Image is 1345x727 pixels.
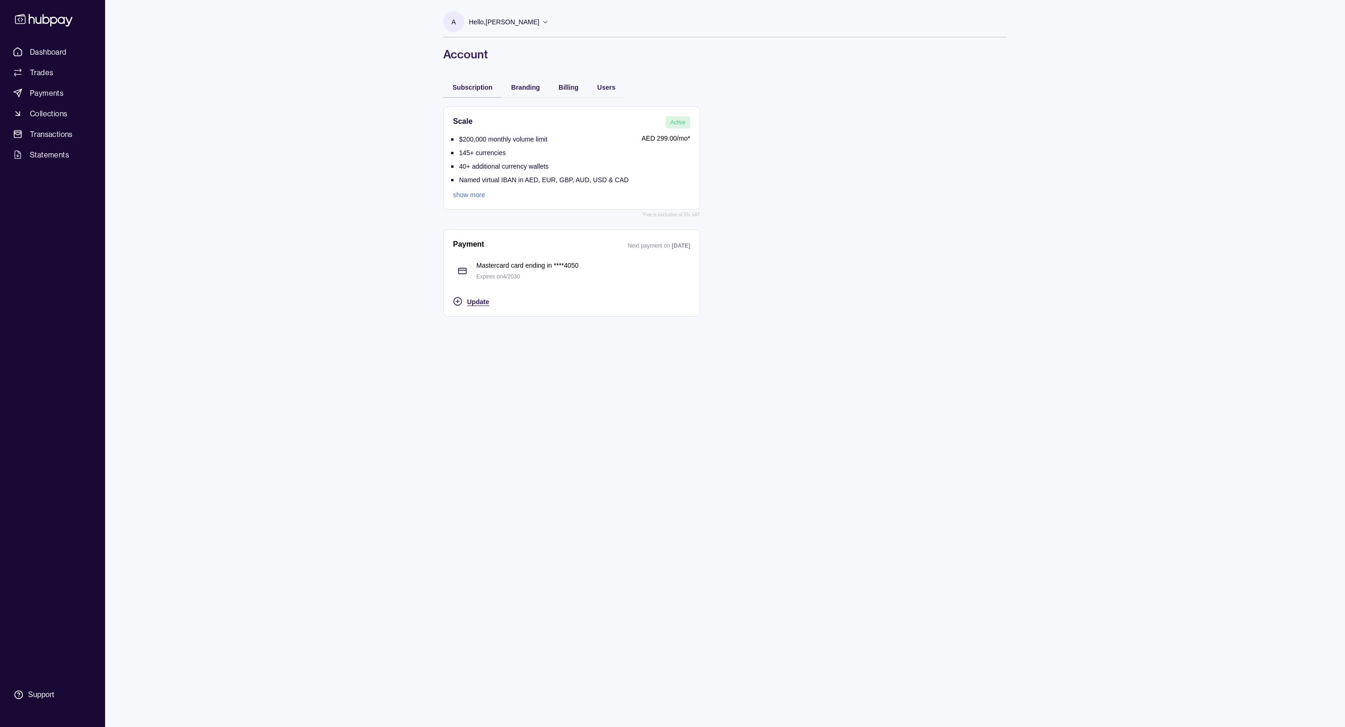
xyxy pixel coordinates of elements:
p: 145+ currencies [459,149,506,157]
span: Transactions [30,128,73,140]
span: Billing [559,84,579,91]
a: Collections [9,105,96,122]
p: $200,000 monthly volume limit [459,135,547,143]
a: Transactions [9,126,96,143]
h1: Account [443,47,1007,62]
span: Trades [30,67,53,78]
p: AED 299.00 /mo* [633,133,690,143]
span: Dashboard [30,46,67,57]
a: show more [453,190,629,200]
span: Payments [30,87,64,99]
div: Support [28,690,54,700]
span: Collections [30,108,67,119]
p: Mastercard card ending in **** 4050 [476,260,690,271]
span: Update [467,298,489,306]
span: Active [670,119,686,126]
h2: Payment [453,239,484,251]
a: Payments [9,85,96,101]
p: Hello, [PERSON_NAME] [469,17,539,27]
p: Named virtual IBAN in AED, EUR, GBP, AUD, USD & CAD [459,176,629,184]
a: Dashboard [9,43,96,60]
p: A [452,17,456,27]
h2: Scale [453,116,473,128]
span: Subscription [453,84,493,91]
a: Support [9,685,96,705]
p: Expires on 4 / 2030 [476,271,690,282]
button: Update [453,296,690,307]
p: [DATE] [672,242,690,249]
p: 40+ additional currency wallets [459,163,549,170]
a: Statements [9,146,96,163]
span: Users [597,84,616,91]
span: Statements [30,149,69,160]
span: Branding [511,84,540,91]
a: Trades [9,64,96,81]
p: Next payment on [628,242,672,249]
p: *Fee is exclusive of 5% VAT [642,210,700,220]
